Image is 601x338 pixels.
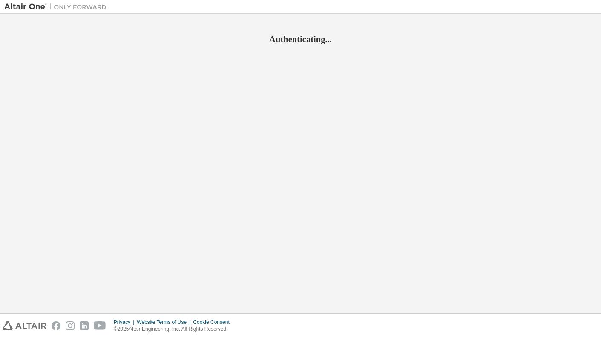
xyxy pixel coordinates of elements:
img: linkedin.svg [80,321,89,330]
img: youtube.svg [94,321,106,330]
img: instagram.svg [66,321,75,330]
p: © 2025 Altair Engineering, Inc. All Rights Reserved. [114,326,235,333]
div: Privacy [114,319,137,326]
img: altair_logo.svg [3,321,46,330]
h2: Authenticating... [4,34,597,45]
div: Website Terms of Use [137,319,193,326]
img: facebook.svg [52,321,60,330]
img: Altair One [4,3,111,11]
div: Cookie Consent [193,319,234,326]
